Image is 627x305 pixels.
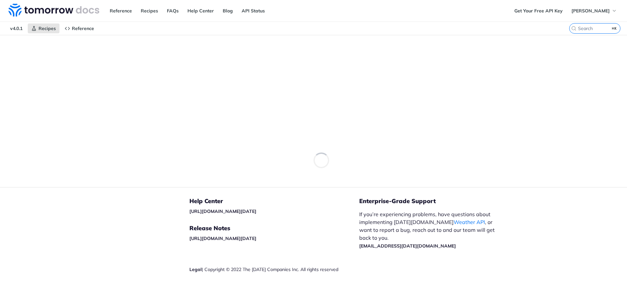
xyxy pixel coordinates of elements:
[189,266,202,272] a: Legal
[359,243,456,249] a: [EMAIL_ADDRESS][DATE][DOMAIN_NAME]
[189,197,359,205] h5: Help Center
[163,6,182,16] a: FAQs
[137,6,162,16] a: Recipes
[571,8,610,14] span: [PERSON_NAME]
[8,4,99,17] img: Tomorrow.io Weather API Docs
[106,6,136,16] a: Reference
[359,197,512,205] h5: Enterprise-Grade Support
[610,25,619,32] kbd: ⌘K
[568,6,620,16] button: [PERSON_NAME]
[359,210,502,249] p: If you’re experiencing problems, have questions about implementing [DATE][DOMAIN_NAME] , or want ...
[189,208,256,214] a: [URL][DOMAIN_NAME][DATE]
[189,235,256,241] a: [URL][DOMAIN_NAME][DATE]
[61,24,98,33] a: Reference
[72,25,94,31] span: Reference
[511,6,566,16] a: Get Your Free API Key
[571,26,576,31] svg: Search
[219,6,236,16] a: Blog
[189,224,359,232] h5: Release Notes
[238,6,268,16] a: API Status
[454,219,485,225] a: Weather API
[7,24,26,33] span: v4.0.1
[184,6,217,16] a: Help Center
[189,266,359,273] div: | Copyright © 2022 The [DATE] Companies Inc. All rights reserved
[28,24,59,33] a: Recipes
[39,25,56,31] span: Recipes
